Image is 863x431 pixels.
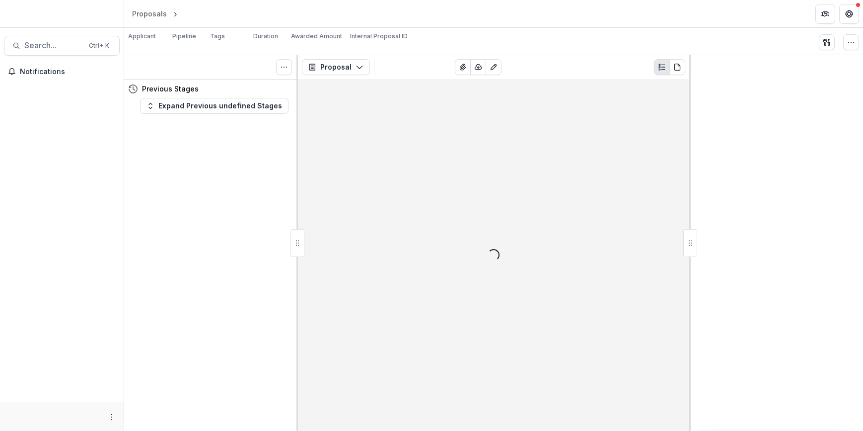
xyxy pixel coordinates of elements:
p: Tags [210,32,225,41]
p: Duration [253,32,278,41]
button: Toggle View Cancelled Tasks [276,59,292,75]
button: Partners [815,4,835,24]
button: Plaintext view [654,59,670,75]
button: View Attached Files [455,59,471,75]
p: Applicant [128,32,156,41]
button: More [106,411,118,423]
button: Get Help [839,4,859,24]
span: Search... [24,41,83,50]
p: Awarded Amount [291,32,342,41]
a: Proposals [128,6,171,21]
button: Edit as form [486,59,502,75]
button: PDF view [669,59,685,75]
button: Proposal [302,59,370,75]
button: Expand Previous undefined Stages [140,98,288,114]
h4: Previous Stages [142,84,199,94]
p: Pipeline [172,32,196,41]
nav: breadcrumb [128,6,222,21]
span: Notifications [20,68,116,76]
div: Ctrl + K [87,40,111,51]
button: Search... [4,36,120,56]
div: Proposals [132,8,167,19]
p: Internal Proposal ID [350,32,408,41]
button: Notifications [4,64,120,80]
